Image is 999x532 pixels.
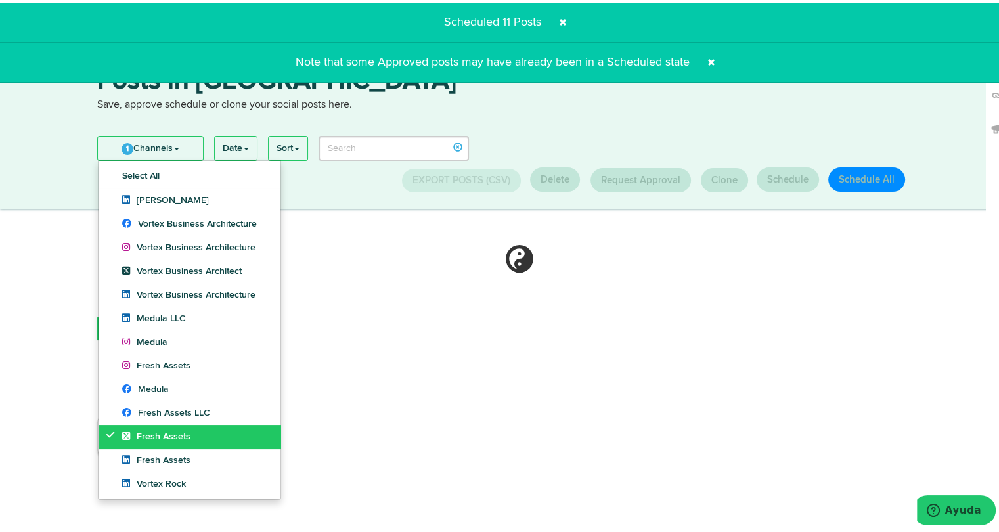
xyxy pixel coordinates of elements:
[402,166,521,190] button: Export Posts (CSV)
[122,311,186,321] span: Medula LLC
[122,264,242,273] span: Vortex Business Architect
[590,166,691,190] button: Request Approval
[917,493,996,525] iframe: Abre un widget desde donde se puede obtener más información
[122,335,167,344] span: Medula
[215,134,257,158] a: Date
[436,14,549,26] span: Scheduled 11 Posts
[122,477,186,486] span: Vortex Rock
[757,165,819,189] button: Schedule
[99,162,280,185] a: Select All
[711,173,738,183] span: Clone
[122,141,133,152] span: 1
[601,173,680,183] span: Request Approval
[122,382,169,391] span: Medula
[97,95,912,110] p: Save, approve schedule or clone your social posts here.
[122,217,257,226] span: Vortex Business Architecture
[319,133,469,158] input: Search
[269,134,307,158] a: Sort
[122,430,190,439] span: Fresh Assets
[122,406,210,415] span: Fresh Assets LLC
[122,453,190,462] span: Fresh Assets
[122,240,255,250] span: Vortex Business Architecture
[530,165,580,189] button: Delete
[828,165,905,189] button: Schedule All
[122,359,190,368] span: Fresh Assets
[122,193,209,202] span: [PERSON_NAME]
[122,288,255,297] span: Vortex Business Architecture
[97,66,912,95] h3: Posts in [GEOGRAPHIC_DATA]
[701,166,748,190] button: Clone
[288,54,698,66] span: Note that some Approved posts may have already been in a Scheduled state
[98,134,203,158] a: 1Channels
